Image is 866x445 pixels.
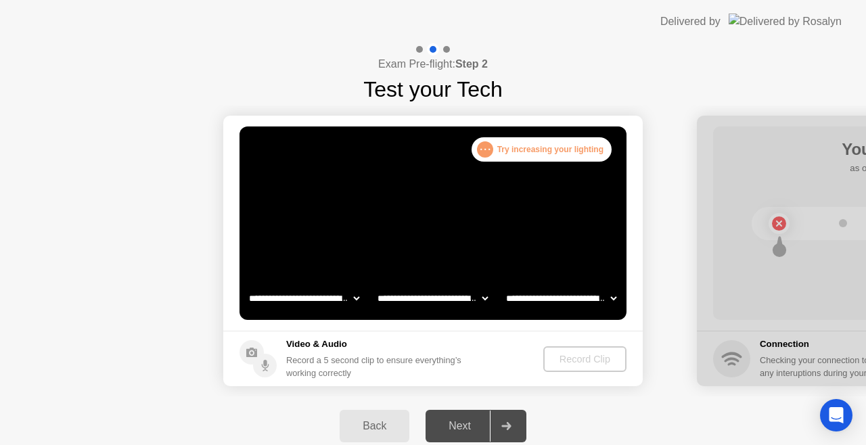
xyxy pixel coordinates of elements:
[729,14,842,29] img: Delivered by Rosalyn
[477,141,493,158] div: . . .
[286,337,467,351] h5: Video & Audio
[378,56,488,72] h4: Exam Pre-flight:
[363,73,503,106] h1: Test your Tech
[430,420,490,432] div: Next
[455,58,488,70] b: Step 2
[246,285,362,312] select: Available cameras
[375,285,491,312] select: Available speakers
[660,14,721,30] div: Delivered by
[549,354,621,365] div: Record Clip
[468,141,484,158] div: !
[503,285,619,312] select: Available microphones
[340,410,409,442] button: Back
[820,399,852,431] div: Open Intercom Messenger
[543,346,626,372] button: Record Clip
[426,410,526,442] button: Next
[472,137,612,162] div: Try increasing your lighting
[286,354,467,379] div: Record a 5 second clip to ensure everything’s working correctly
[344,420,405,432] div: Back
